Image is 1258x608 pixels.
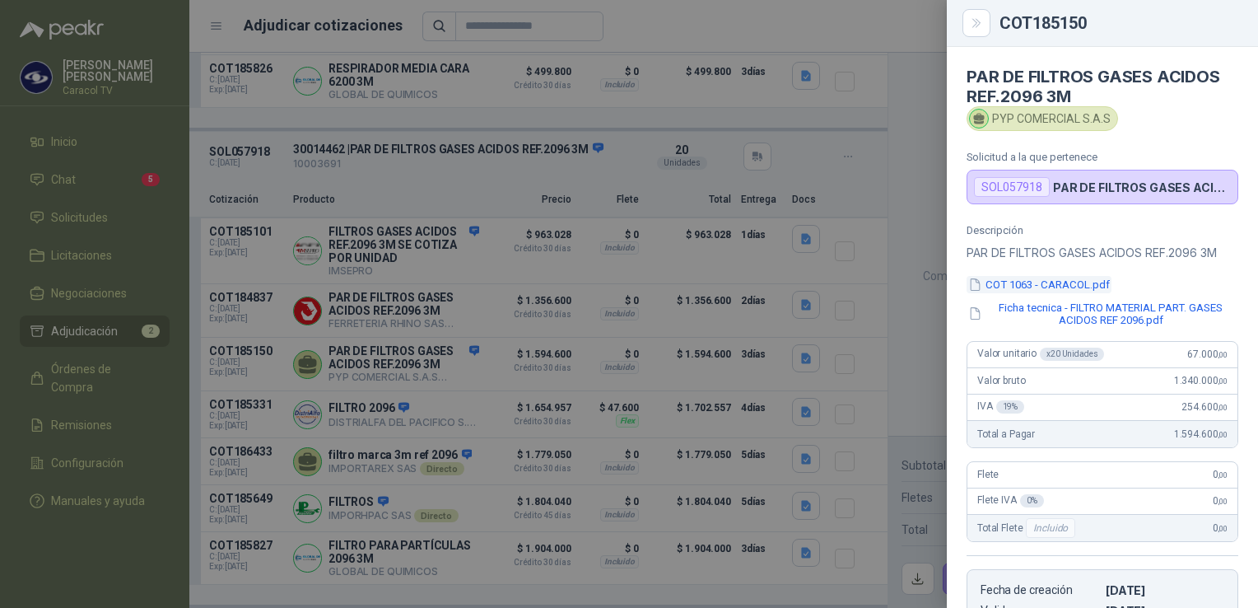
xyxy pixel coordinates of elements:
div: 19 % [996,400,1025,414]
span: ,00 [1218,403,1228,412]
span: 0 [1213,522,1228,534]
div: 0 % [1020,494,1044,507]
span: Total a Pagar [977,428,1035,440]
button: Ficha tecnica - FILTRO MATERIAL PART. GASES ACIDOS REF 2096.pdf [967,300,1238,328]
span: 0 [1213,469,1228,480]
span: 254.600 [1181,401,1228,413]
div: COT185150 [999,15,1238,31]
span: Valor unitario [977,348,1104,361]
button: COT 1063 - CARACOL.pdf [967,276,1111,293]
div: SOL057918 [974,177,1050,197]
span: ,00 [1218,497,1228,506]
p: Solicitud a la que pertenece [967,151,1238,163]
span: 0 [1213,495,1228,507]
span: 1.594.600 [1174,428,1228,440]
span: ,00 [1218,430,1228,439]
div: Incluido [1026,518,1075,538]
span: 67.000 [1187,348,1228,360]
div: PYP COMERCIAL S.A.S [967,106,1118,131]
span: ,00 [1218,470,1228,479]
p: [DATE] [1106,583,1224,597]
span: 1.340.000 [1174,375,1228,386]
span: ,00 [1218,524,1228,533]
div: x 20 Unidades [1040,348,1104,361]
p: Descripción [967,224,1238,236]
span: ,00 [1218,376,1228,386]
span: IVA [977,400,1024,414]
p: Fecha de creación [981,583,1099,597]
span: Flete IVA [977,494,1044,507]
span: ,00 [1218,350,1228,359]
h4: PAR DE FILTROS GASES ACIDOS REF.2096 3M [967,67,1238,106]
span: Flete [977,469,999,480]
p: PAR DE FILTROS GASES ACIDOS REF.2096 3M [1053,180,1231,194]
span: Total Flete [977,518,1079,538]
span: Valor bruto [977,375,1025,386]
button: Close [967,13,986,33]
p: PAR DE FILTROS GASES ACIDOS REF.2096 3M [967,243,1238,263]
